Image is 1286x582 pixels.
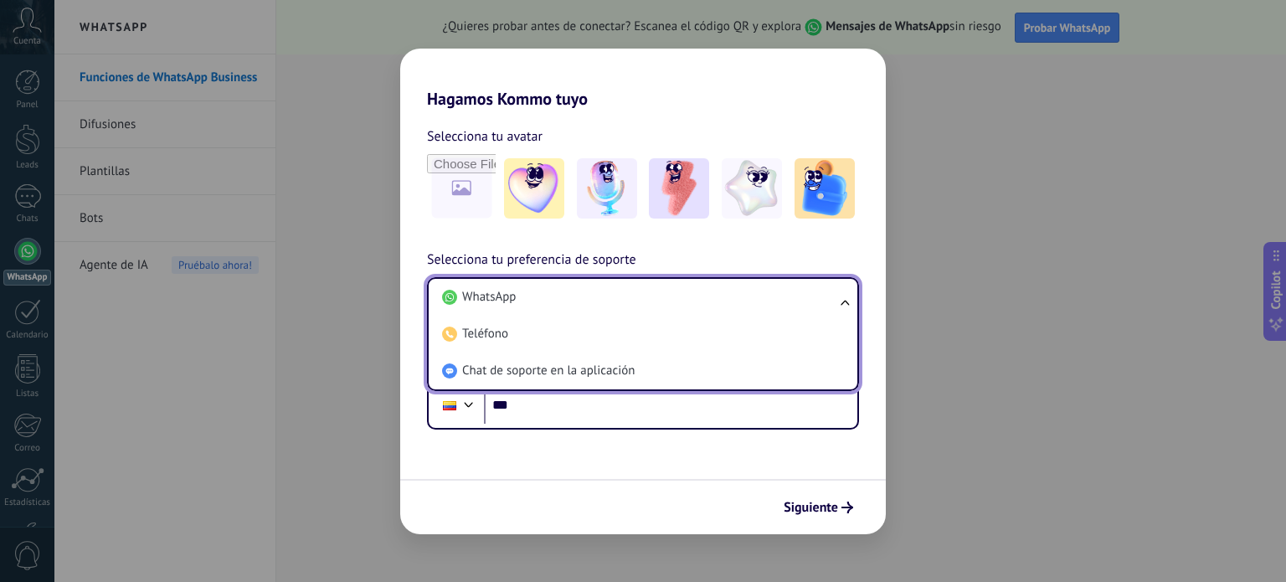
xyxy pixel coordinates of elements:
[776,493,861,522] button: Siguiente
[427,126,543,147] span: Selecciona tu avatar
[784,502,838,513] span: Siguiente
[649,158,709,219] img: -3.jpeg
[504,158,564,219] img: -1.jpeg
[462,289,516,306] span: WhatsApp
[434,388,466,423] div: Colombia: + 57
[795,158,855,219] img: -5.jpeg
[462,326,508,343] span: Teléfono
[577,158,637,219] img: -2.jpeg
[400,49,886,109] h2: Hagamos Kommo tuyo
[462,363,635,379] span: Chat de soporte en la aplicación
[722,158,782,219] img: -4.jpeg
[427,250,636,271] span: Selecciona tu preferencia de soporte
